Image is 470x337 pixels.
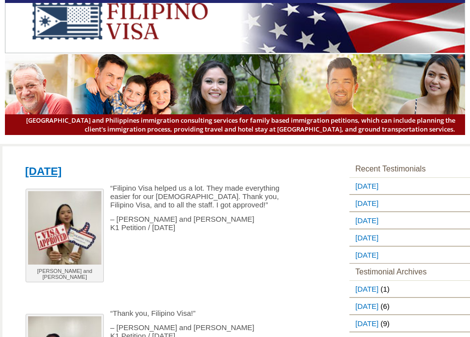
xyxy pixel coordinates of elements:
span: – [PERSON_NAME] and [PERSON_NAME] K1 Petition / [DATE] [110,215,254,232]
p: [PERSON_NAME] and [PERSON_NAME] [28,268,101,280]
img: Joseph and Jhoanna [28,191,101,265]
a: [DATE] [349,247,380,263]
li: (9) [349,315,470,332]
a: [DATE] [349,315,380,332]
li: (1) [349,280,470,298]
a: [DATE] [349,281,380,297]
p: “Thank you, Filipino Visa!” [19,309,302,317]
a: [DATE] [25,165,62,177]
li: (6) [349,298,470,315]
a: [DATE] [349,230,380,246]
a: [DATE] [349,178,380,194]
h3: Recent Testimonials [349,161,470,177]
p: “Filipino Visa helped us a lot. They made everything easier for our [DEMOGRAPHIC_DATA]. Thank you... [19,184,302,209]
a: [DATE] [349,195,380,211]
a: [DATE] [349,298,380,314]
span: [GEOGRAPHIC_DATA] and Philippines immigration consulting services for family based immigration pe... [15,116,456,134]
h3: Testimonial Archives [349,264,470,280]
a: [DATE] [349,212,380,229]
